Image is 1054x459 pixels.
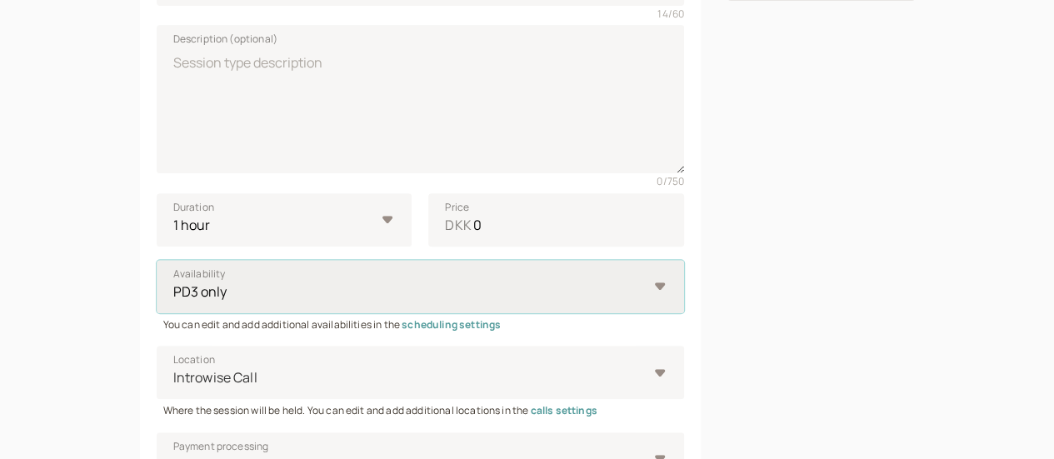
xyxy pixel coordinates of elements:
[402,317,501,332] a: scheduling settings
[971,379,1054,459] iframe: Chat Widget
[428,193,684,247] input: PriceDKK
[157,193,412,247] select: Duration
[173,199,214,216] span: Duration
[172,368,174,387] input: LocationIntrowise Call
[445,215,471,237] span: DKK
[173,438,269,455] span: Payment processing
[445,199,469,216] span: Price
[530,403,597,417] a: calls settings
[157,399,685,418] div: Where the session will be held. You can edit and add additional locations in the
[157,260,685,313] select: Availability
[157,313,685,332] div: You can edit and add additional availabilities in the
[157,25,685,173] textarea: Description (optional)
[173,352,215,368] span: Location
[173,31,278,47] span: Description (optional)
[173,266,226,282] span: Availability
